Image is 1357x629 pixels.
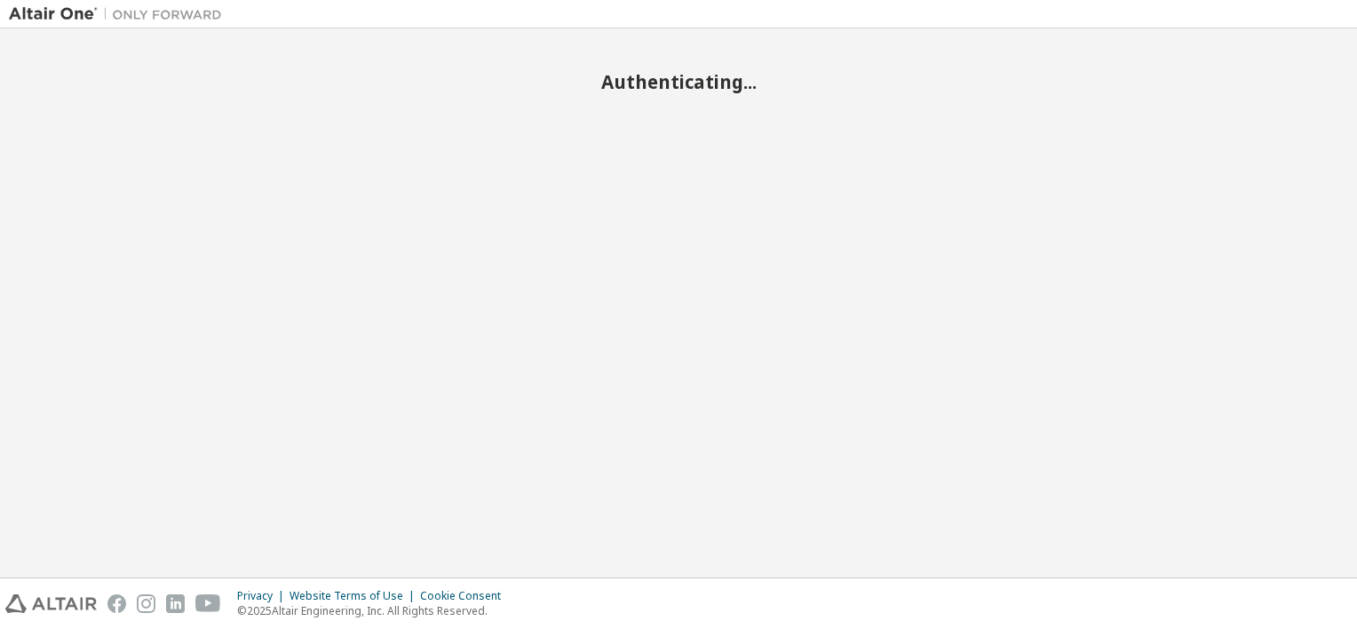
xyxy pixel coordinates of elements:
[9,70,1348,93] h2: Authenticating...
[420,589,512,603] div: Cookie Consent
[237,589,290,603] div: Privacy
[9,5,231,23] img: Altair One
[166,594,185,613] img: linkedin.svg
[195,594,221,613] img: youtube.svg
[137,594,155,613] img: instagram.svg
[290,589,420,603] div: Website Terms of Use
[5,594,97,613] img: altair_logo.svg
[237,603,512,618] p: © 2025 Altair Engineering, Inc. All Rights Reserved.
[107,594,126,613] img: facebook.svg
